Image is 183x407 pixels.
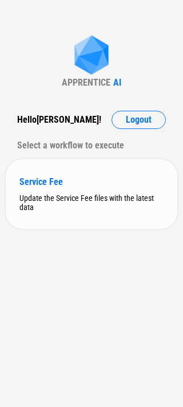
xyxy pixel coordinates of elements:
div: Service Fee [19,176,164,187]
button: Logout [112,111,166,129]
img: Apprentice AI [69,35,114,77]
div: APPRENTICE [62,77,110,88]
div: AI [113,77,121,88]
div: Select a workflow to execute [17,136,166,155]
div: Update the Service Fee files with the latest data [19,194,164,212]
span: Logout [126,115,152,124]
div: Hello [PERSON_NAME] ! [17,111,101,129]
